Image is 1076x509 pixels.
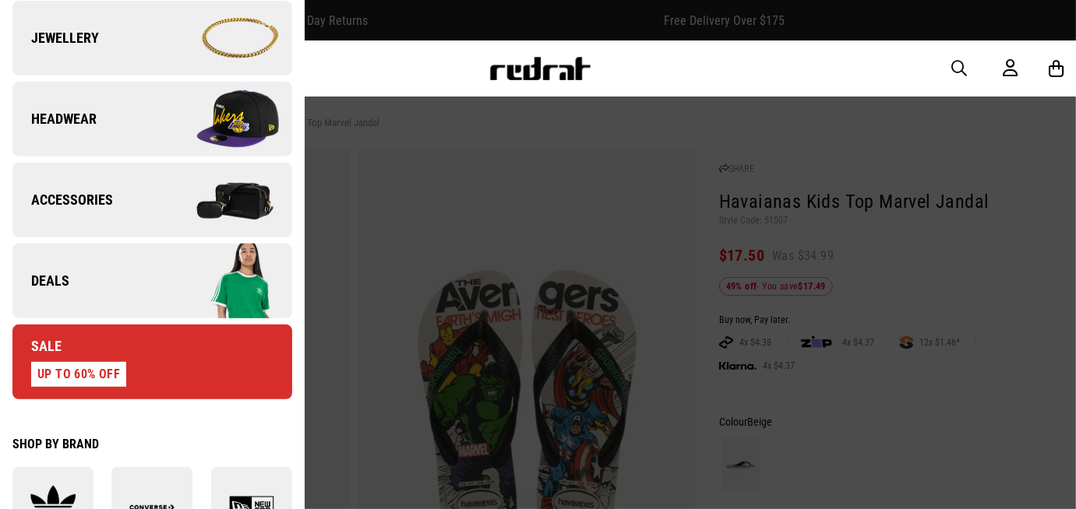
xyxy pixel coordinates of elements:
[12,1,292,75] a: Jewellery Company
[489,57,591,80] img: Redrat logo
[12,82,292,156] a: Headwear Company
[152,161,291,239] img: Company
[12,437,292,451] div: Shop by Brand
[12,110,97,128] span: Headwear
[12,325,292,399] a: Sale UP TO 60% OFF
[12,337,62,356] span: Sale
[31,362,126,387] div: UP TO 60% OFF
[12,163,292,237] a: Accessories Company
[12,272,69,290] span: Deals
[152,242,291,320] img: Company
[12,244,292,318] a: Deals Company
[152,80,291,158] img: Company
[12,191,113,209] span: Accessories
[12,29,99,47] span: Jewellery
[12,6,59,53] button: Open LiveChat chat widget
